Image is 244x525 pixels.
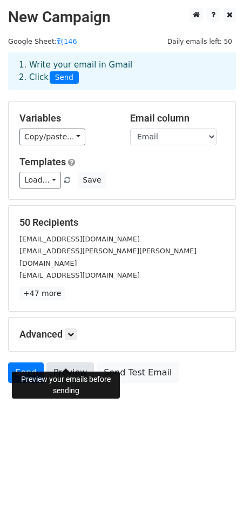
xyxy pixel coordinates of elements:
[50,71,79,84] span: Send
[78,172,106,189] button: Save
[19,112,114,124] h5: Variables
[19,156,66,167] a: Templates
[97,362,179,383] a: Send Test Email
[130,112,225,124] h5: Email column
[12,372,120,399] div: Preview your emails before sending
[190,473,244,525] div: 聊天小组件
[19,271,140,279] small: [EMAIL_ADDRESS][DOMAIN_NAME]
[19,235,140,243] small: [EMAIL_ADDRESS][DOMAIN_NAME]
[19,217,225,228] h5: 50 Recipients
[8,37,77,45] small: Google Sheet:
[164,37,236,45] a: Daily emails left: 50
[19,172,61,189] a: Load...
[19,247,196,267] small: [EMAIL_ADDRESS][PERSON_NAME][PERSON_NAME][DOMAIN_NAME]
[46,362,94,383] a: Preview
[19,129,85,145] a: Copy/paste...
[11,59,233,84] div: 1. Write your email in Gmail 2. Click
[8,8,236,26] h2: New Campaign
[164,36,236,48] span: Daily emails left: 50
[19,287,65,300] a: +47 more
[190,473,244,525] iframe: Chat Widget
[8,362,44,383] a: Send
[57,37,77,45] a: 到146
[19,328,225,340] h5: Advanced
